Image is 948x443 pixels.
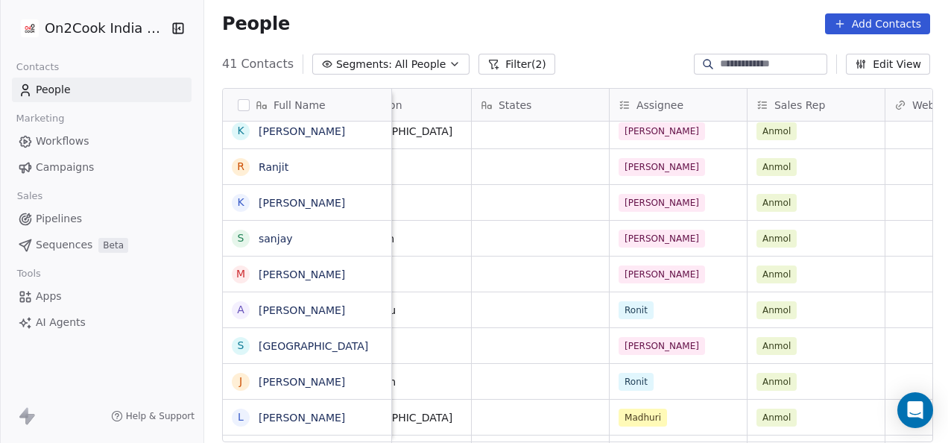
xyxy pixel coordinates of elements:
[756,158,797,176] span: Anmol
[846,54,930,75] button: Edit View
[756,266,797,283] span: Anmol
[478,54,555,75] button: Filter(2)
[756,122,797,140] span: Anmol
[12,78,192,102] a: People
[223,122,392,443] div: grid
[774,98,825,113] span: Sales Rep
[36,211,82,227] span: Pipelines
[237,195,244,210] div: K
[10,107,71,130] span: Marketing
[259,125,345,137] a: [PERSON_NAME]
[748,89,885,121] div: Sales Rep
[336,57,392,72] span: Segments:
[12,129,192,154] a: Workflows
[756,230,797,248] span: Anmol
[126,410,195,422] span: Help & Support
[619,337,705,355] span: [PERSON_NAME]
[45,19,168,38] span: On2Cook India Pvt. Ltd.
[274,98,326,113] span: Full Name
[259,304,345,316] a: [PERSON_NAME]
[756,194,797,212] span: Anmol
[238,338,244,354] div: S
[610,89,747,121] div: Assignee
[12,207,192,231] a: Pipelines
[12,310,192,335] a: AI Agents
[472,89,609,121] div: States
[343,160,462,175] span: Ranchi
[36,133,89,149] span: Workflows
[619,409,667,427] span: Madhuri
[237,159,244,175] div: R
[259,197,345,209] a: [PERSON_NAME]
[259,161,288,173] a: Ranjit
[36,315,86,330] span: AI Agents
[21,19,39,37] img: on2cook%20logo-04%20copy.jpg
[619,122,705,140] span: [PERSON_NAME]
[619,266,705,283] span: [PERSON_NAME]
[395,57,446,72] span: All People
[636,98,683,113] span: Assignee
[36,237,92,253] span: Sequences
[238,230,244,246] div: s
[343,374,462,389] span: Gurugram
[619,194,705,212] span: [PERSON_NAME]
[343,267,462,282] span: other
[259,376,345,388] a: [PERSON_NAME]
[259,340,368,352] a: [GEOGRAPHIC_DATA]
[343,124,462,139] span: [GEOGRAPHIC_DATA]
[343,231,462,246] span: gurugram
[222,55,294,73] span: 41 Contacts
[12,233,192,257] a: SequencesBeta
[111,410,195,422] a: Help & Support
[236,266,245,282] div: M
[237,302,244,318] div: a
[343,303,462,318] span: bengaluru
[259,412,345,424] a: [PERSON_NAME]
[619,373,654,391] span: Ronit
[238,409,244,425] div: L
[897,392,933,428] div: Open Intercom Messenger
[10,56,66,78] span: Contacts
[223,89,391,121] div: Full Name
[499,98,531,113] span: States
[259,268,345,280] a: [PERSON_NAME]
[756,337,797,355] span: Anmol
[619,230,705,248] span: [PERSON_NAME]
[343,410,462,425] span: [GEOGRAPHIC_DATA]
[334,89,471,121] div: location
[36,289,62,304] span: Apps
[619,301,654,319] span: Ronit
[343,195,462,210] span: others_
[756,301,797,319] span: Anmol
[259,233,293,245] a: sanjay
[12,155,192,180] a: Campaigns
[222,13,290,35] span: People
[237,123,244,139] div: K
[36,160,94,175] span: Campaigns
[12,284,192,309] a: Apps
[756,409,797,427] span: Anmol
[756,373,797,391] span: Anmol
[619,158,705,176] span: [PERSON_NAME]
[10,263,47,285] span: Tools
[18,16,161,41] button: On2Cook India Pvt. Ltd.
[825,13,930,34] button: Add Contacts
[239,374,242,389] div: J
[98,238,128,253] span: Beta
[10,185,49,207] span: Sales
[343,339,462,354] span: Jind
[36,82,71,98] span: People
